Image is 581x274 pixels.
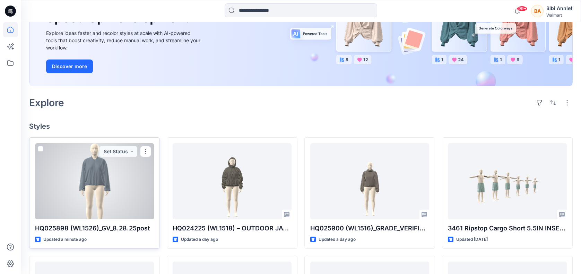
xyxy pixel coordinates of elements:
div: Walmart [546,12,572,18]
p: Updated a minute ago [43,236,87,243]
a: Discover more [46,60,202,73]
p: HQ024225 (WL1518) – OUTDOOR JACKET_GRADE VERIFICATION [173,223,292,233]
a: HQ025900 (WL1516)_GRADE_VERIFICATION [310,143,429,219]
a: 3461 Ripstop Cargo Short 5.5IN INSEAM_(LY) ASTM_GRADING VERIFICATION [448,143,567,219]
p: HQ025898 (WL1526)_GV_8.28.25post [35,223,154,233]
div: Bibi Annief [546,4,572,12]
a: HQ024225 (WL1518) – OUTDOOR JACKET_GRADE VERIFICATION [173,143,292,219]
span: 99+ [517,6,527,11]
p: HQ025900 (WL1516)_GRADE_VERIFICATION [310,223,429,233]
p: Updated a day ago [319,236,356,243]
button: Discover more [46,60,93,73]
h4: Styles [29,122,573,130]
div: BA [531,5,544,17]
p: Updated a day ago [181,236,218,243]
div: Explore ideas faster and recolor styles at scale with AI-powered tools that boost creativity, red... [46,29,202,51]
h2: Explore [29,97,64,108]
p: 3461 Ripstop Cargo Short 5.5IN INSEAM_(LY) ASTM_GRADING VERIFICATION [448,223,567,233]
p: Updated [DATE] [456,236,488,243]
a: HQ025898 (WL1526)_GV_8.28.25post [35,143,154,219]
